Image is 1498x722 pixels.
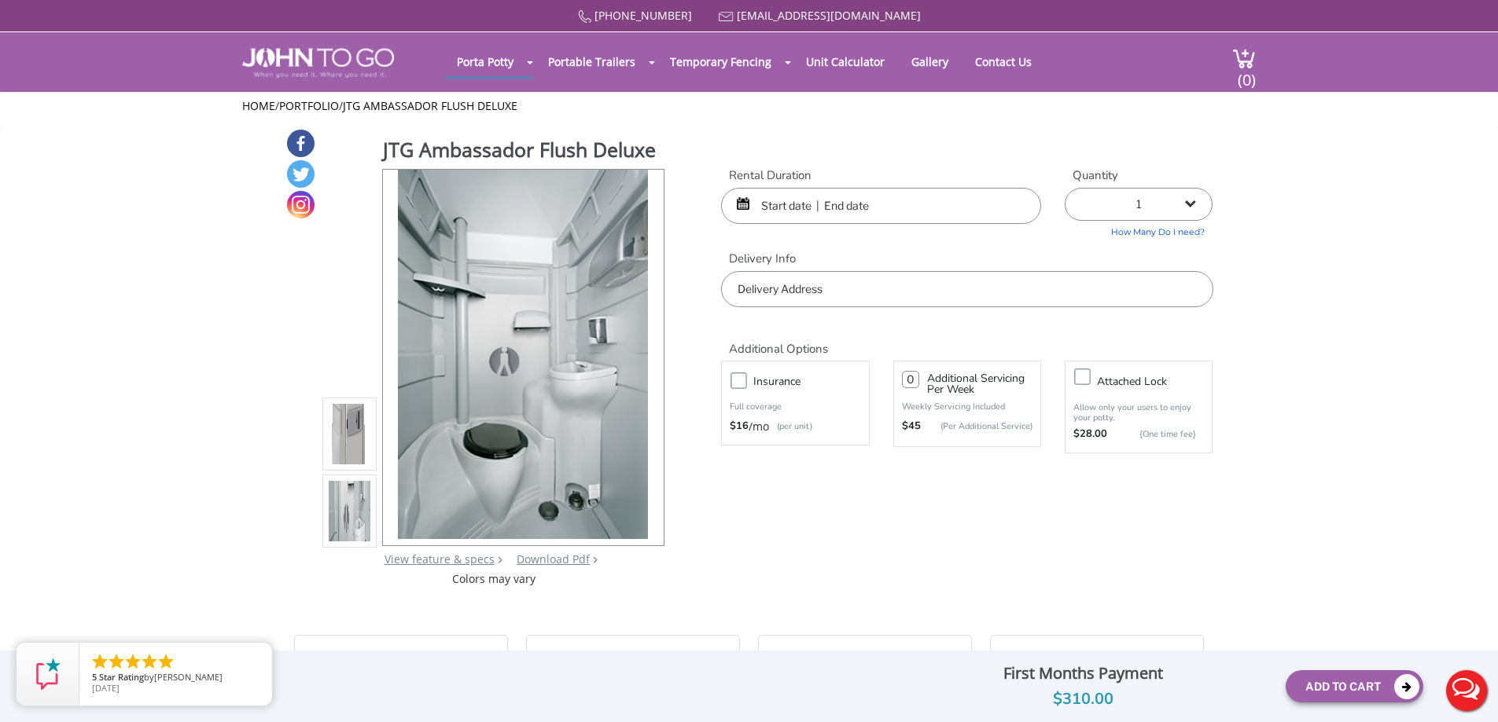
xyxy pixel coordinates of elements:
[721,271,1213,307] input: Delivery Address
[794,46,896,77] a: Unit Calculator
[398,170,648,540] img: Product
[753,372,876,391] h3: Insurance
[536,46,647,77] a: Portable Trailers
[721,323,1213,357] h2: Additional Options
[242,98,275,113] a: Home
[287,191,315,218] a: Instagram
[329,249,371,619] img: Product
[721,251,1213,267] label: Delivery Info
[1237,57,1256,90] span: (0)
[658,46,783,77] a: Temporary Fencing
[963,46,1043,77] a: Contact Us
[1097,372,1220,391] h3: Attached lock
[287,160,315,188] a: Twitter
[719,12,734,22] img: Mail
[385,552,495,566] a: View feature & specs
[730,419,749,434] strong: $16
[517,552,590,566] a: Download Pdf
[383,136,666,167] h1: JTG Ambassador Flush Deluxe
[921,420,1032,432] p: (Per Additional Service)
[322,571,666,587] div: Colors may vary
[445,46,525,77] a: Porta Potty
[902,401,1032,412] p: Weekly Servicing Included
[90,652,109,671] li: 
[1065,167,1213,184] label: Quantity
[498,556,502,563] img: right arrow icon
[154,671,223,683] span: [PERSON_NAME]
[32,658,64,690] img: Review Rating
[927,373,1032,395] h3: Additional Servicing Per Week
[900,46,960,77] a: Gallery
[123,652,142,671] li: 
[140,652,159,671] li: 
[721,188,1041,224] input: Start date | End date
[92,673,259,684] span: by
[902,419,921,434] strong: $45
[1232,48,1256,69] img: cart a
[1073,427,1107,442] strong: $28.00
[99,671,144,683] span: Star Rating
[721,167,1041,184] label: Rental Duration
[737,8,921,23] a: [EMAIL_ADDRESS][DOMAIN_NAME]
[730,419,860,434] div: /mo
[893,660,1273,687] div: First Months Payment
[1073,402,1204,423] p: Allow only your users to enjoy your potty.
[329,326,371,696] img: Product
[593,556,598,563] img: chevron.png
[92,671,97,683] span: 5
[107,652,126,671] li: 
[578,10,591,24] img: Call
[902,371,919,388] input: 0
[1065,221,1213,239] a: How Many Do I need?
[279,98,339,113] a: Portfolio
[92,682,120,694] span: [DATE]
[594,8,692,23] a: [PHONE_NUMBER]
[156,652,175,671] li: 
[893,687,1273,712] div: $310.00
[287,130,315,157] a: Facebook
[1286,670,1423,702] button: Add To Cart
[1115,427,1196,442] p: {One time fee}
[242,98,1256,114] ul: / /
[730,399,860,415] p: Full coverage
[769,419,812,434] p: (per unit)
[1435,659,1498,722] button: Live Chat
[242,48,394,78] img: JOHN to go
[343,98,517,113] a: JTG Ambassador Flush Deluxe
